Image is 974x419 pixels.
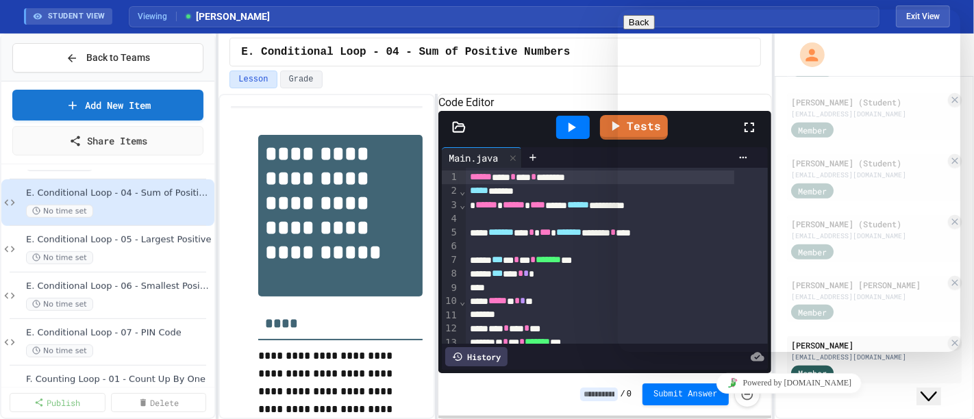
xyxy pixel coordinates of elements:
a: Publish [10,393,105,412]
div: Main.java [442,151,505,165]
a: Delete [111,393,207,412]
iframe: chat widget [618,368,960,398]
span: Fold line [459,186,466,196]
span: E. Conditional Loop - 04 - Sum of Positive Numbers [26,188,212,199]
div: 8 [442,267,459,281]
div: 3 [442,199,459,212]
span: No time set [26,205,93,218]
span: E. Conditional Loop - 06 - Smallest Positive [26,281,212,292]
span: [PERSON_NAME] [184,10,270,24]
span: Viewing [138,10,177,23]
a: Add New Item [12,90,203,120]
span: No time set [26,344,93,357]
div: 4 [442,212,459,226]
div: 12 [442,322,459,335]
a: Tests [600,115,668,140]
div: 1 [442,170,459,184]
div: 11 [442,309,459,322]
button: Grade [280,71,323,88]
span: No time set [26,251,93,264]
h6: Code Editor [438,94,771,111]
iframe: chat widget [618,10,960,352]
div: History [445,347,508,366]
a: Share Items [12,126,203,155]
span: F. Counting Loop - 01 - Count Up By One [26,374,212,385]
button: Lesson [229,71,277,88]
div: 13 [442,336,459,350]
span: Fold line [459,296,466,307]
span: E. Conditional Loop - 05 - Largest Positive [26,234,212,246]
span: STUDENT VIEW [48,11,105,23]
span: Back to Teams [86,51,150,65]
iframe: chat widget [916,364,960,405]
span: E. Conditional Loop - 07 - PIN Code [26,327,212,339]
div: Main.java [442,147,522,168]
div: [EMAIL_ADDRESS][DOMAIN_NAME] [791,352,945,362]
button: Exit student view [896,5,950,27]
div: 2 [442,184,459,198]
div: 5 [442,226,459,240]
div: 7 [442,253,459,267]
div: 9 [442,281,459,295]
div: 6 [442,240,459,253]
span: E. Conditional Loop - 04 - Sum of Positive Numbers [241,44,570,60]
span: No time set [26,298,93,311]
span: Fold line [459,199,466,210]
button: Back to Teams [12,43,203,73]
div: 10 [442,294,459,308]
